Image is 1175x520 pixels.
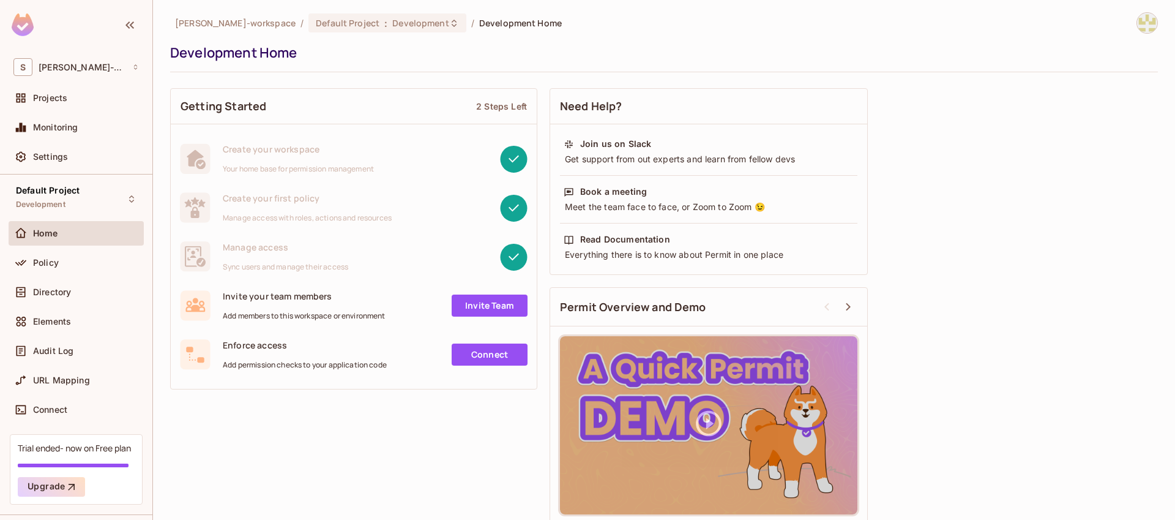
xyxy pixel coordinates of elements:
[39,62,125,72] span: Workspace: shikhil-workspace
[580,186,647,198] div: Book a meeting
[580,233,670,246] div: Read Documentation
[33,405,67,415] span: Connect
[170,43,1152,62] div: Development Home
[452,344,528,366] a: Connect
[33,152,68,162] span: Settings
[384,18,388,28] span: :
[560,99,622,114] span: Need Help?
[16,200,65,209] span: Development
[18,477,85,497] button: Upgrade
[300,17,304,29] li: /
[16,186,80,195] span: Default Project
[181,99,266,114] span: Getting Started
[223,339,387,351] span: Enforce access
[564,249,854,261] div: Everything there is to know about Permit in one place
[479,17,562,29] span: Development Home
[33,258,59,268] span: Policy
[564,201,854,213] div: Meet the team face to face, or Zoom to Zoom 😉
[13,58,32,76] span: S
[33,317,71,326] span: Elements
[223,164,374,174] span: Your home base for permission management
[223,241,348,253] span: Manage access
[223,192,392,204] span: Create your first policy
[33,228,58,238] span: Home
[223,213,392,223] span: Manage access with roles, actions and resources
[33,346,73,356] span: Audit Log
[564,153,854,165] div: Get support from out experts and learn from fellow devs
[476,100,527,112] div: 2 Steps Left
[33,93,67,103] span: Projects
[12,13,34,36] img: SReyMgAAAABJRU5ErkJggg==
[33,375,90,385] span: URL Mapping
[392,17,449,29] span: Development
[33,122,78,132] span: Monitoring
[1137,13,1157,33] img: Chawla, Shikhil
[471,17,474,29] li: /
[223,311,386,321] span: Add members to this workspace or environment
[560,300,706,315] span: Permit Overview and Demo
[223,143,374,155] span: Create your workspace
[580,138,651,150] div: Join us on Slack
[175,17,296,29] span: the active workspace
[33,287,71,297] span: Directory
[18,442,131,454] div: Trial ended- now on Free plan
[452,295,528,317] a: Invite Team
[223,360,387,370] span: Add permission checks to your application code
[316,17,379,29] span: Default Project
[223,262,348,272] span: Sync users and manage their access
[223,290,386,302] span: Invite your team members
